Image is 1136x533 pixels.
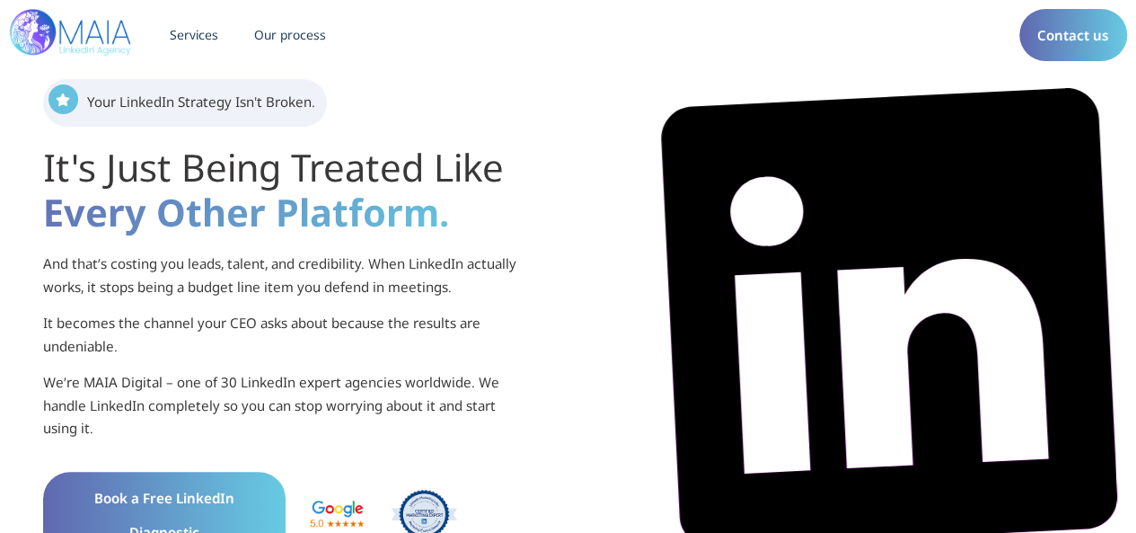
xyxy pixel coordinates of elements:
[236,13,344,57] a: Our process
[43,141,504,192] span: It's Just Being Treated Like
[43,371,532,440] p: We’re MAIA Digital – one of 30 LinkedIn expert agencies worldwide. We handle LinkedIn completely ...
[1037,18,1109,52] span: Contact us
[87,93,315,111] h2: Your LinkedIn Strategy Isn't Broken.
[43,186,449,237] span: Every Other Platform.
[43,314,480,355] span: It becomes the channel your CEO asks about because the results are undeniable.
[1019,9,1127,61] a: Contact us
[43,254,516,296] span: And that’s costing you leads, talent, and credibility. When LinkedIn actually works, it stops bei...
[152,13,236,57] a: Services
[152,13,1001,57] nav: Menu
